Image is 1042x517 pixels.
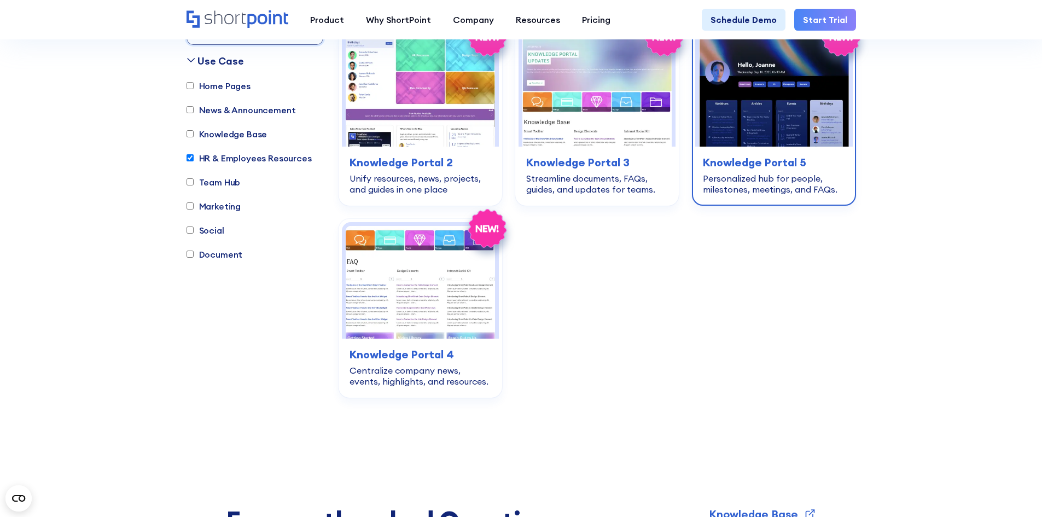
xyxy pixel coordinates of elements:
[522,34,672,147] img: Knowledge Portal 3 – Best SharePoint Template For Knowledge Base: Streamline documents, FAQs, gui...
[187,79,251,92] label: Home Pages
[187,226,194,234] input: Social
[187,130,194,137] input: Knowledge Base
[187,106,194,113] input: News & Announcement
[987,464,1042,517] iframe: Chat Widget
[692,27,855,206] a: Knowledge Portal 5 – SharePoint Profile Page: Personalized hub for people, milestones, meetings, ...
[187,202,194,210] input: Marketing
[187,154,194,161] input: HR & Employees Resources
[703,173,845,195] div: Personalized hub for people, milestones, meetings, and FAQs.
[702,9,785,31] a: Schedule Demo
[453,13,494,26] div: Company
[794,9,856,31] a: Start Trial
[187,200,241,213] label: Marketing
[350,346,491,363] h3: Knowledge Portal 4
[515,27,679,206] a: Knowledge Portal 3 – Best SharePoint Template For Knowledge Base: Streamline documents, FAQs, gui...
[366,13,431,26] div: Why ShortPoint
[505,9,571,31] a: Resources
[355,9,442,31] a: Why ShortPoint
[703,154,845,171] h3: Knowledge Portal 5
[350,154,491,171] h3: Knowledge Portal 2
[187,10,288,29] a: Home
[187,224,224,237] label: Social
[350,173,491,195] div: Unify resources, news, projects, and guides in one place
[526,154,668,171] h3: Knowledge Portal 3
[339,27,502,206] a: Knowledge Portal 2 – SharePoint IT knowledge base Template: Unify resources, news, projects, and ...
[187,178,194,185] input: Team Hub
[442,9,505,31] a: Company
[187,176,241,189] label: Team Hub
[299,9,355,31] a: Product
[571,9,621,31] a: Pricing
[5,485,32,512] button: Open CMP widget
[187,248,243,261] label: Document
[187,152,312,165] label: HR & Employees Resources
[350,365,491,387] div: Centralize company news, events, highlights, and resources.
[310,13,344,26] div: Product
[346,226,495,338] img: Knowledge Portal 4 – SharePoint Wiki Template: Centralize company news, events, highlights, and r...
[516,13,560,26] div: Resources
[339,219,502,397] a: Knowledge Portal 4 – SharePoint Wiki Template: Centralize company news, events, highlights, and r...
[699,34,848,147] img: Knowledge Portal 5 – SharePoint Profile Page: Personalized hub for people, milestones, meetings, ...
[346,34,495,147] img: Knowledge Portal 2 – SharePoint IT knowledge base Template: Unify resources, news, projects, and ...
[187,251,194,258] input: Document
[187,127,267,141] label: Knowledge Base
[197,54,244,68] div: Use Case
[526,173,668,195] div: Streamline documents, FAQs, guides, and updates for teams.
[187,103,296,117] label: News & Announcement
[582,13,610,26] div: Pricing
[187,82,194,89] input: Home Pages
